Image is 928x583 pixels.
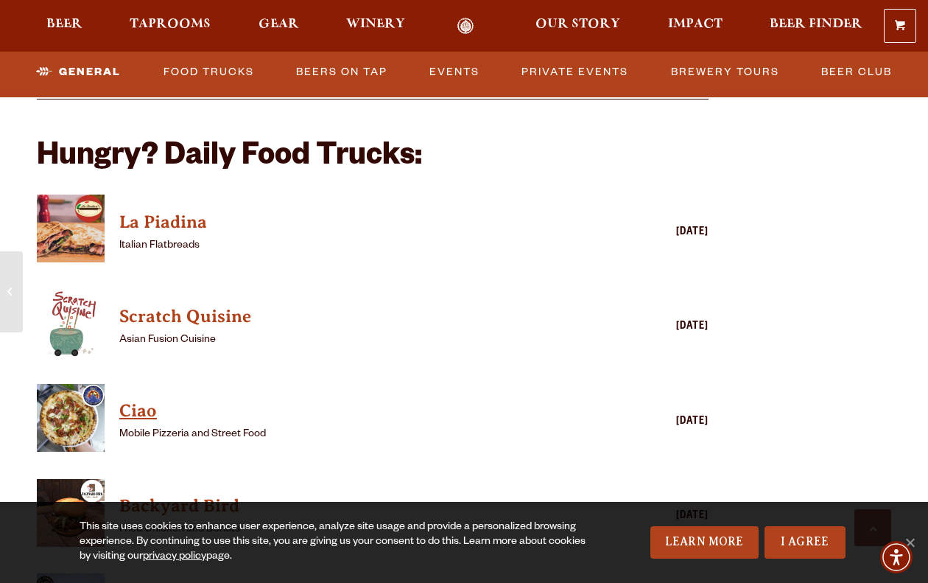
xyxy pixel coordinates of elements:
a: Food Trucks [158,55,260,89]
img: thumbnail food truck [37,479,105,547]
a: I Agree [764,526,846,559]
a: Beer Finder [760,18,872,35]
h4: Scratch Quisine [119,305,583,329]
a: View Backyard Bird details (opens in a new window) [119,492,583,521]
a: Brewery Tours [665,55,785,89]
p: Asian Fusion Cuisine [119,332,583,349]
div: Accessibility Menu [880,541,913,573]
a: Our Story [526,18,630,35]
p: Italian Flatbreads [119,237,583,255]
a: Impact [658,18,732,35]
a: General [30,55,127,89]
h2: Hungry? Daily Food Trucks: [37,141,709,176]
a: Beer [37,18,92,35]
img: thumbnail food truck [37,290,105,357]
div: This site uses cookies to enhance user experience, analyze site usage and provide a personalized ... [80,520,592,565]
h4: Backyard Bird [119,495,583,518]
a: Taprooms [120,18,220,35]
span: Taprooms [130,18,211,30]
div: [DATE] [591,413,709,431]
a: View Ciao details (opens in a new window) [37,384,105,460]
span: Our Story [535,18,620,30]
div: [DATE] [591,224,709,242]
img: thumbnail food truck [37,384,105,452]
a: View La Piadina details (opens in a new window) [119,208,583,237]
span: Beer Finder [770,18,862,30]
h4: Ciao [119,399,583,423]
h4: La Piadina [119,211,583,234]
img: thumbnail food truck [37,195,105,262]
a: View Ciao details (opens in a new window) [119,397,583,426]
a: Beers on Tap [290,55,393,89]
a: Learn More [650,526,759,559]
span: Winery [346,18,405,30]
a: Beer Club [815,55,898,89]
p: Mobile Pizzeria and Street Food [119,426,583,444]
a: Gear [249,18,309,35]
a: View Backyard Bird details (opens in a new window) [37,479,105,555]
a: View Scratch Quisine details (opens in a new window) [37,290,105,366]
a: View La Piadina details (opens in a new window) [37,195,105,270]
span: Beer [46,18,82,30]
a: Odell Home [437,18,493,35]
a: privacy policy [143,551,206,563]
a: Winery [337,18,415,35]
a: Private Events [516,55,634,89]
span: Gear [259,18,299,30]
a: Events [423,55,485,89]
div: [DATE] [591,318,709,336]
span: Impact [668,18,723,30]
a: View Scratch Quisine details (opens in a new window) [119,302,583,332]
